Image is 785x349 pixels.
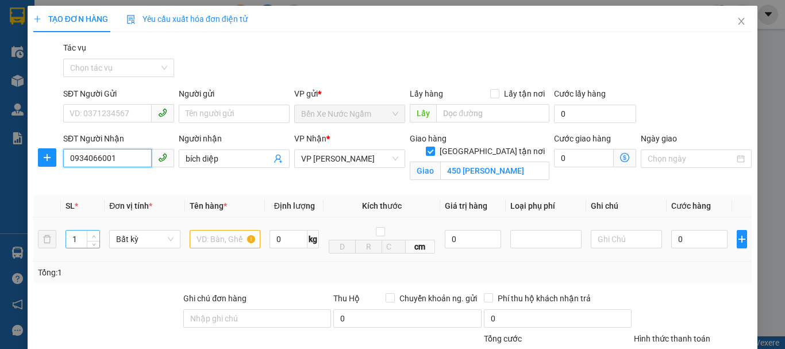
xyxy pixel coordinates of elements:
span: Tên hàng [190,201,227,210]
div: Người gửi [179,87,290,100]
div: VP gửi [294,87,405,100]
span: Chuyển khoản ng. gửi [395,292,482,305]
span: [GEOGRAPHIC_DATA] tận nơi [435,145,549,158]
div: SĐT Người Nhận [63,132,174,145]
span: plus [33,15,41,23]
span: Cước hàng [671,201,711,210]
span: Decrease Value [87,241,99,248]
input: Cước lấy hàng [554,105,636,123]
div: SĐT Người Gửi [63,87,174,100]
button: plus [737,230,747,248]
span: kg [307,230,319,248]
input: Giao tận nơi [440,162,549,180]
th: Ghi chú [586,195,667,217]
label: Hình thức thanh toán [634,334,710,343]
span: Định lượng [274,201,315,210]
input: Ghi chú đơn hàng [183,309,331,328]
span: dollar-circle [620,153,629,162]
input: C [382,240,406,254]
span: Thu Hộ [333,294,360,303]
label: Cước giao hàng [554,134,611,143]
span: plus [39,153,56,162]
span: Đơn vị tính [109,201,152,210]
input: Cước giao hàng [554,149,614,167]
span: Giá trị hàng [445,201,487,210]
img: icon [126,15,136,24]
div: Người nhận [179,132,290,145]
label: Ghi chú đơn hàng [183,294,247,303]
span: Bến Xe Nước Ngầm [301,105,398,122]
span: Bất kỳ [116,231,174,248]
span: phone [158,153,167,162]
span: cm [406,240,435,254]
span: close [737,17,746,26]
span: SL [66,201,75,210]
button: delete [38,230,56,248]
span: Lấy hàng [410,89,443,98]
span: user-add [274,154,283,163]
input: Ghi Chú [591,230,662,248]
input: 0 [445,230,501,248]
span: plus [737,235,746,244]
span: Giao [410,162,440,180]
input: VD: Bàn, Ghế [190,230,261,248]
span: down [90,241,97,248]
input: D [329,240,356,254]
span: phone [158,108,167,117]
span: VP Nhận [294,134,326,143]
span: Phí thu hộ khách nhận trả [493,292,595,305]
span: Lấy tận nơi [499,87,549,100]
span: Kích thước [362,201,402,210]
span: VP Hà Tĩnh [301,150,398,167]
span: up [90,233,97,240]
input: Ngày giao [648,152,734,165]
input: R [355,240,382,254]
label: Ngày giao [641,134,677,143]
th: Loại phụ phí [506,195,586,217]
input: Dọc đường [436,104,549,122]
label: Tác vụ [63,43,86,52]
div: Tổng: 1 [38,266,304,279]
span: Giao hàng [410,134,447,143]
label: Cước lấy hàng [554,89,606,98]
span: TẠO ĐƠN HÀNG [33,14,108,24]
span: Increase Value [87,231,99,241]
span: Lấy [410,104,436,122]
button: Close [725,6,757,38]
span: Tổng cước [484,334,522,343]
span: Yêu cầu xuất hóa đơn điện tử [126,14,248,24]
button: plus [38,148,56,167]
